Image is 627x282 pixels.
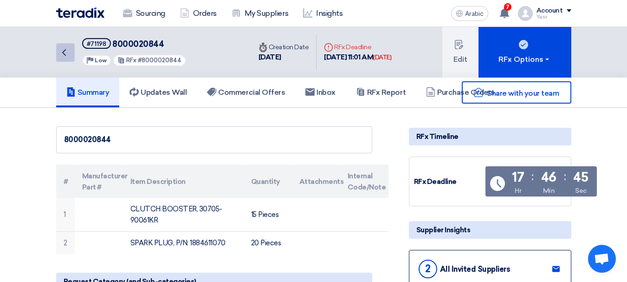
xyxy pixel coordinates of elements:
button: RFx Options [478,27,571,78]
a: RFx Report [346,78,416,107]
font: #71198 [87,40,106,47]
font: RFx Deadline [334,43,371,51]
font: Account [537,7,563,14]
a: Updates Wall [119,78,197,107]
font: Low [95,57,107,64]
font: Sec [575,187,587,195]
font: Internal Code/Note [348,172,386,191]
font: Insights [316,9,343,18]
font: Supplier Insights [416,226,471,234]
img: Teradix logo [56,7,104,18]
font: My Suppliers [245,9,288,18]
font: Orders [193,9,217,18]
font: CLUTCH BOOSTER, 30705-90061KR [130,205,222,224]
a: Sourcing [116,3,173,24]
font: Share with your team [487,89,559,98]
a: Inbox [295,78,346,107]
a: Insights [296,3,350,24]
font: Manufacturer Part # [82,172,128,191]
font: Min [543,187,555,195]
a: Summary [56,78,120,107]
button: Arabic [451,6,488,21]
font: All Invited Suppliers [440,265,511,274]
img: profile_test.png [518,6,533,21]
font: 8000020844 [64,135,111,144]
font: Creation Date [269,43,309,51]
font: 17 [512,170,524,185]
font: Attachments [299,177,344,186]
font: [DATE] 11:01 AM [324,53,373,61]
font: 20 Pieces [251,239,281,247]
font: Sourcing [136,9,165,18]
font: 15 Pieces [251,210,279,219]
a: Orders [173,3,224,24]
font: Arabic [465,10,484,18]
a: Purchase Orders [416,78,505,107]
font: : [531,170,534,183]
font: Inbox [317,88,336,97]
font: 7 [506,4,510,10]
font: #8000020844 [138,57,181,64]
font: # [64,177,68,186]
font: Hr [515,187,521,195]
font: 45 [573,170,588,185]
font: Edit [453,55,467,64]
font: 2 [64,239,67,247]
a: Open chat [588,245,616,273]
h5: 8000020844 [82,38,187,50]
font: Updates Wall [141,88,187,97]
font: RFx [126,57,136,64]
font: RFx Report [367,88,406,97]
button: Edit [442,27,478,78]
font: SPARK PLUG, P/N: 1884611070 [130,239,226,247]
font: 1 [64,210,66,219]
font: [DATE] [373,54,391,61]
font: RFx Deadline [414,177,457,186]
font: RFx Timeline [416,132,459,141]
font: Commercial Offers [218,88,285,97]
font: RFx Options [498,55,543,64]
font: Summary [78,88,110,97]
font: : [564,170,566,183]
font: [DATE] [259,53,281,61]
a: Commercial Offers [197,78,295,107]
font: Yasir [537,14,548,20]
font: Quantity [251,177,280,186]
font: Item Description [130,177,186,186]
font: 2 [425,262,431,275]
font: 8000020844 [112,39,164,49]
font: 46 [541,170,556,185]
a: My Suppliers [224,3,296,24]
